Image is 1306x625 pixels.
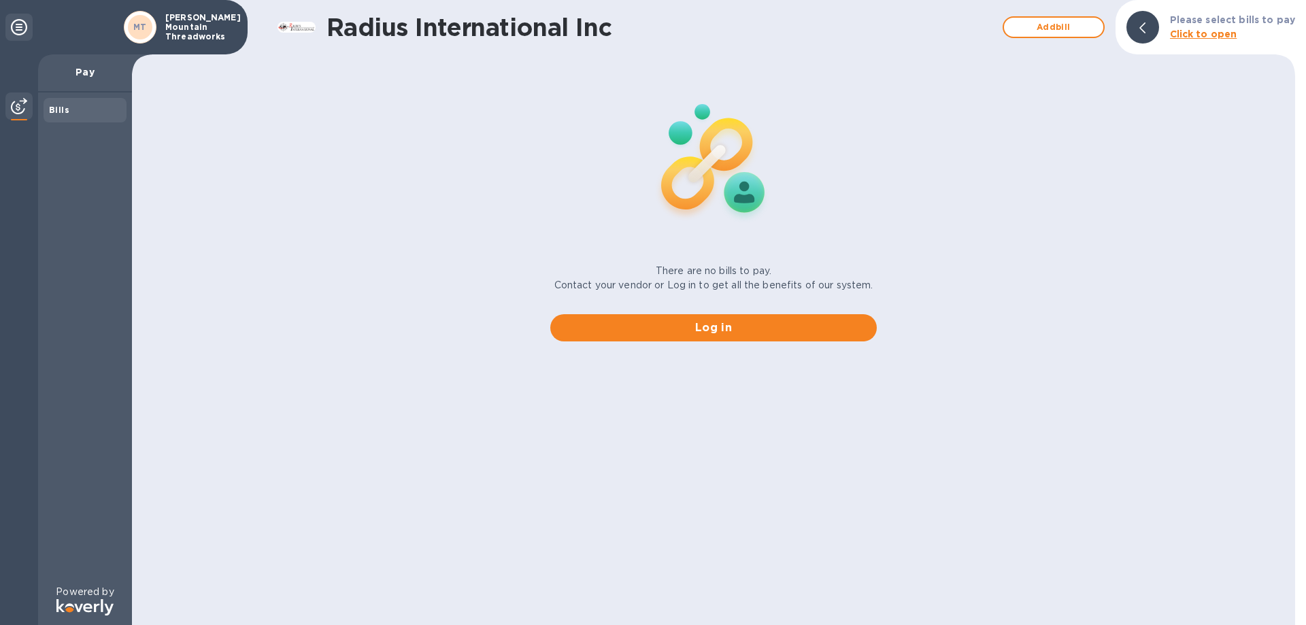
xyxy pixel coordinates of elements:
[326,13,996,41] h1: Radius International Inc
[1015,19,1092,35] span: Add bill
[1003,16,1105,38] button: Addbill
[49,105,69,115] b: Bills
[1170,14,1295,25] b: Please select bills to pay
[1170,29,1237,39] b: Click to open
[554,264,873,292] p: There are no bills to pay. Contact your vendor or Log in to get all the benefits of our system.
[561,320,866,336] span: Log in
[49,65,121,79] p: Pay
[56,599,114,615] img: Logo
[56,585,114,599] p: Powered by
[165,13,233,41] p: [PERSON_NAME] Mountain Threadworks
[550,314,877,341] button: Log in
[133,22,147,32] b: MT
